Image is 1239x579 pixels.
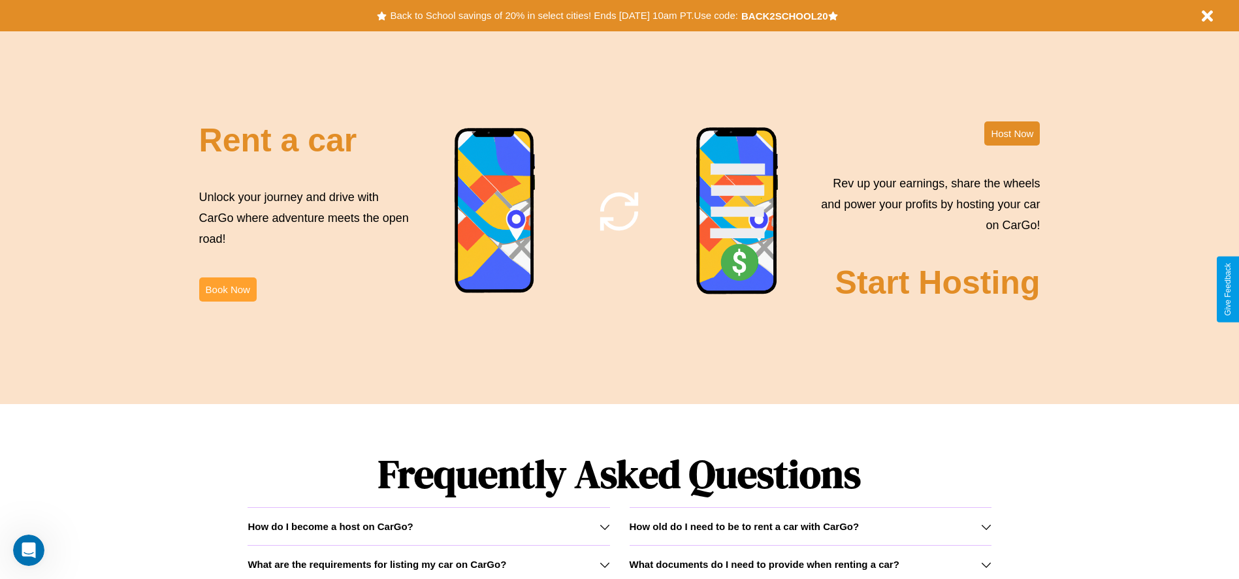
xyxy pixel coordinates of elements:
[248,559,506,570] h3: What are the requirements for listing my car on CarGo?
[835,264,1040,302] h2: Start Hosting
[813,173,1040,236] p: Rev up your earnings, share the wheels and power your profits by hosting your car on CarGo!
[630,559,899,570] h3: What documents do I need to provide when renting a car?
[454,127,536,295] img: phone
[199,121,357,159] h2: Rent a car
[13,535,44,566] iframe: Intercom live chat
[248,521,413,532] h3: How do I become a host on CarGo?
[630,521,860,532] h3: How old do I need to be to rent a car with CarGo?
[696,127,779,296] img: phone
[199,277,257,302] button: Book Now
[984,121,1040,146] button: Host Now
[248,441,991,507] h1: Frequently Asked Questions
[199,187,413,250] p: Unlock your journey and drive with CarGo where adventure meets the open road!
[387,7,741,25] button: Back to School savings of 20% in select cities! Ends [DATE] 10am PT.Use code:
[1223,263,1232,316] div: Give Feedback
[741,10,828,22] b: BACK2SCHOOL20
